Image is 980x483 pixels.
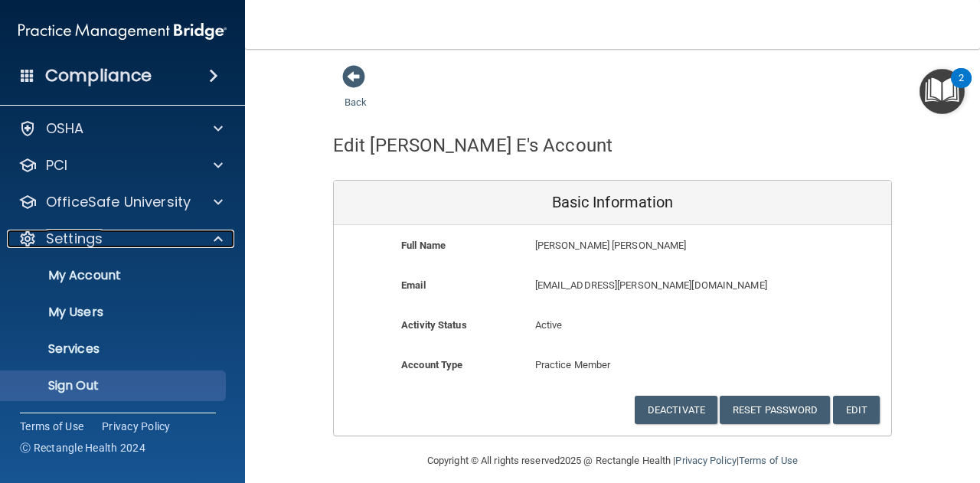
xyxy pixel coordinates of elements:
p: [PERSON_NAME] [PERSON_NAME] [535,237,779,255]
b: Full Name [401,240,446,251]
p: OSHA [46,119,84,138]
span: Ⓒ Rectangle Health 2024 [20,440,145,455]
button: Open Resource Center, 2 new notifications [920,69,965,114]
b: Account Type [401,359,462,370]
a: Privacy Policy [675,455,736,466]
a: OfficeSafe University [18,193,223,211]
p: OfficeSafe University [46,193,191,211]
p: My Users [10,305,219,320]
button: Edit [833,396,880,424]
p: Services [10,341,219,357]
b: Activity Status [401,319,467,331]
h4: Compliance [45,65,152,86]
a: OSHA [18,119,223,138]
img: PMB logo [18,16,227,47]
div: Basic Information [334,181,891,225]
a: Terms of Use [20,419,83,434]
p: Sign Out [10,378,219,393]
p: Settings [46,230,103,248]
h4: Edit [PERSON_NAME] E's Account [333,135,612,155]
button: Reset Password [720,396,830,424]
p: Active [535,316,691,335]
p: Practice Member [535,356,691,374]
p: PCI [46,156,67,175]
a: Terms of Use [739,455,798,466]
p: [EMAIL_ADDRESS][PERSON_NAME][DOMAIN_NAME] [535,276,779,295]
a: Settings [18,230,223,248]
p: My Account [10,268,219,283]
a: Privacy Policy [102,419,171,434]
a: PCI [18,156,223,175]
b: Email [401,279,426,291]
div: 2 [959,78,964,98]
button: Deactivate [635,396,717,424]
a: Back [345,78,367,108]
